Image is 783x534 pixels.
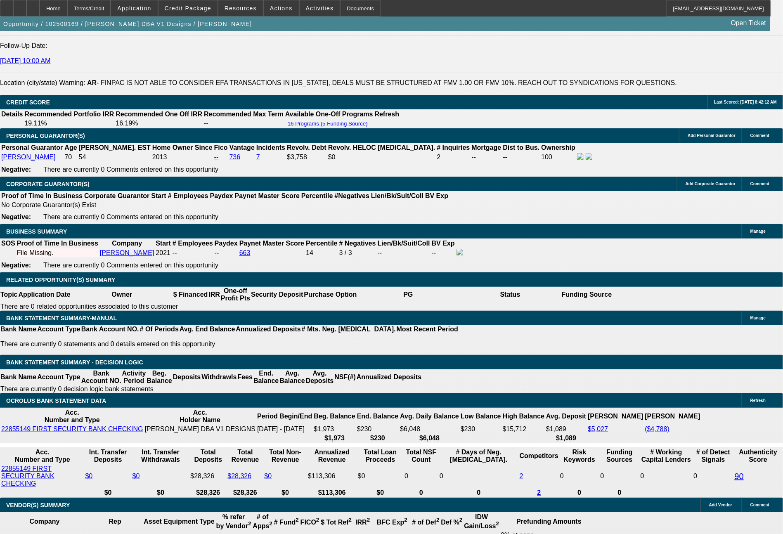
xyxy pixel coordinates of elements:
th: End. Balance [357,409,399,424]
span: Application [117,5,151,12]
b: Fico [214,144,228,151]
b: AR [87,79,97,86]
b: FICO [300,519,319,526]
th: Recommended Portfolio IRR [24,110,114,118]
a: $0 [132,473,140,480]
span: Refresh [750,398,766,403]
td: 19.11% [24,119,114,128]
th: Risk Keywords [560,448,599,464]
b: Negative: [1,213,31,220]
a: [PERSON_NAME] [1,154,56,161]
th: Total Revenue [227,448,263,464]
span: Comment [750,133,769,138]
span: 0 [641,473,644,480]
th: $0 [357,489,403,497]
th: Status [459,287,561,302]
div: File Missing. [17,249,98,257]
td: -- [214,248,238,258]
b: # Employees [168,192,208,199]
td: [PERSON_NAME] DBA V1 DESIGNS [144,425,256,433]
b: Lien/Bk/Suit/Coll [378,240,430,247]
b: % refer by Vendor [216,513,251,529]
b: Corporate Guarantor [84,192,149,199]
td: 70 [64,153,77,162]
td: -- [431,248,455,258]
th: Recommended One Off IRR [115,110,203,118]
button: Credit Package [158,0,218,16]
th: [PERSON_NAME] [645,409,701,424]
span: OCROLUS BANK STATEMENT DATA [6,397,106,404]
th: Owner [71,287,173,302]
td: 0 [404,465,438,488]
th: Withdrawls [201,369,237,385]
th: Recommended Max Term [203,110,284,118]
button: Actions [264,0,299,16]
td: 16.19% [115,119,203,128]
b: # of Apps [253,513,272,529]
b: BV Exp [432,240,455,247]
sup: 2 [270,521,272,527]
td: [DATE] - [DATE] [257,425,312,433]
b: Percentile [306,240,337,247]
th: Refresh [374,110,400,118]
span: 2013 [152,154,167,161]
td: 0 [439,465,518,488]
b: Prefunding Amounts [516,518,582,525]
th: Beg. Balance [146,369,172,385]
a: $0 [265,473,272,480]
span: CREDIT SCORE [6,99,50,106]
th: Competitors [519,448,559,464]
td: 2 [436,153,470,162]
th: Annualized Revenue [308,448,357,464]
td: $230 [460,425,501,433]
td: -- [471,153,502,162]
span: BANK STATEMENT SUMMARY-MANUAL [6,315,117,321]
a: 90 [735,472,744,481]
a: $5,027 [588,425,608,432]
th: Proof of Time In Business [17,239,99,248]
th: Deposits [173,369,201,385]
a: 22855149 FIRST SECURITY BANK CHECKING [1,465,54,487]
sup: 2 [248,521,251,527]
span: There are currently 0 Comments entered on this opportunity [43,166,218,173]
b: Personal Guarantor [1,144,63,151]
b: Percentile [301,192,333,199]
th: Int. Transfer Withdrawals [132,448,189,464]
a: 2 [537,489,541,496]
td: 0 [600,465,639,488]
span: -- [173,249,177,256]
th: Bank Account NO. [81,369,122,385]
a: $28,326 [227,473,251,480]
b: IDW Gain/Loss [464,513,499,529]
span: There are currently 0 Comments entered on this opportunity [43,262,218,269]
span: Manage [750,229,766,234]
span: Last Scored: [DATE] 8:42:12 AM [714,100,777,104]
th: $113,306 [308,489,357,497]
th: Avg. End Balance [179,325,236,333]
th: SOS [1,239,16,248]
b: Revolv. Debt [287,144,326,151]
b: Start [151,192,166,199]
td: -- [377,248,431,258]
th: # Mts. Neg. [MEDICAL_DATA]. [301,325,396,333]
b: Paydex [210,192,233,199]
td: 0 [560,465,599,488]
span: Bank Statement Summary - Decision Logic [6,359,143,366]
b: BFC Exp [377,519,407,526]
th: Total Loan Proceeds [357,448,403,464]
b: Rep [109,518,121,525]
td: $1,089 [546,425,587,433]
td: $28,326 [190,465,226,488]
th: IRR [208,287,220,302]
th: Security Deposit [251,287,303,302]
b: Paynet Master Score [239,240,304,247]
th: 0 [404,489,438,497]
span: Opportunity / 102500169 / [PERSON_NAME] DBA V1 Designs / [PERSON_NAME] [3,21,252,27]
span: CORPORATE GUARANTOR(S) [6,181,90,187]
sup: 2 [349,517,352,523]
th: # Days of Neg. [MEDICAL_DATA]. [439,448,518,464]
div: $113,306 [308,473,356,480]
b: #Negatives [335,192,370,199]
td: 54 [78,153,151,162]
b: Ownership [541,144,575,151]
